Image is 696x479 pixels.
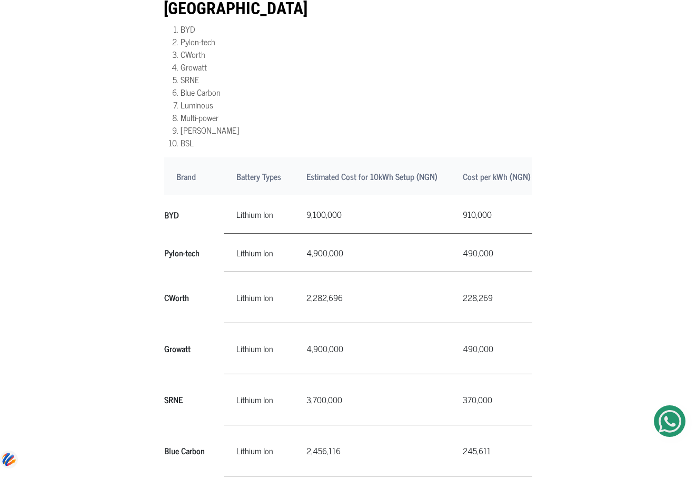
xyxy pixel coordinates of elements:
td: 4,900,000 [294,234,450,272]
td: 9,100,000 [294,195,450,234]
th: SRNE [164,374,224,425]
th: Cost per kWh (NGN) [450,157,543,195]
td: 3,700,000 [294,374,450,425]
td: 245,611 [450,425,543,476]
td: 2,456,116 [294,425,450,476]
td: 370,000 [450,374,543,425]
th: BYD [164,195,224,234]
th: Estimated Cost for 10kWh Setup (NGN) [294,157,450,195]
td: Lithium Ion [224,272,294,323]
li: BSL [181,136,532,149]
li: BYD [181,23,532,35]
th: Growatt [164,323,224,374]
td: Lithium Ion [224,234,294,272]
li: Blue Carbon [181,86,532,98]
td: Lithium Ion [224,374,294,425]
td: 4,900,000 [294,323,450,374]
li: CWorth [181,48,532,61]
th: Brand [164,157,224,195]
li: Growatt [181,61,532,73]
img: Get Started On Earthbond Via Whatsapp [659,410,681,433]
td: 2,282,696 [294,272,450,323]
td: 490,000 [450,323,543,374]
li: [PERSON_NAME] [181,124,532,136]
li: Luminous [181,98,532,111]
td: Lithium Ion [224,425,294,476]
td: 228,269 [450,272,543,323]
td: Lithium Ion [224,323,294,374]
th: Pylon-tech [164,234,224,272]
td: 490,000 [450,234,543,272]
td: 910,000 [450,195,543,234]
th: CWorth [164,272,224,323]
th: Battery Types [224,157,294,195]
li: Pylon-tech [181,35,532,48]
li: Multi-power [181,111,532,124]
th: Blue Carbon [164,425,224,476]
td: Lithium Ion [224,195,294,234]
li: SRNE [181,73,532,86]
